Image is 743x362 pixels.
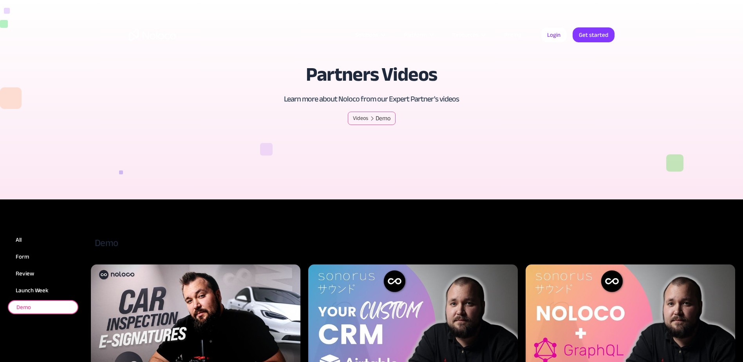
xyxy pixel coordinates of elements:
div: Resources [452,30,479,40]
a: Demo [8,300,78,314]
a: All [8,233,78,247]
a: Pricing [494,30,531,40]
div: Platform [394,30,442,40]
div: Demo [376,115,390,121]
h1: Partners Videos [306,63,437,86]
div: Demo [16,302,31,312]
div: All [16,235,22,245]
h2: Learn more about Noloco from our Expert Partner's videos [245,94,498,104]
div: Review [16,268,34,279]
a: Videos [353,115,368,121]
a: Get started [573,27,615,42]
div: Platform [404,30,427,40]
h2: Demo [91,235,735,251]
div: Resources [442,30,494,40]
div: Form [16,252,29,262]
a: home [129,29,176,41]
div: Launch Week [16,285,49,295]
a: Launch Week [8,283,78,297]
a: Review [8,266,78,281]
a: Login [541,27,567,42]
div: Solutions [345,30,394,40]
div: Solutions [355,30,378,40]
a: Form [8,250,78,264]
